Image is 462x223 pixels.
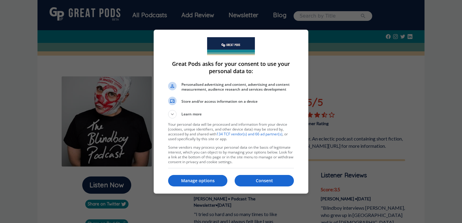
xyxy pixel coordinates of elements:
span: Learn more [181,111,202,118]
span: Store and/or access information on a device [181,99,294,104]
p: Consent [235,178,294,184]
button: Learn more [168,110,294,118]
span: Personalised advertising and content, advertising and content measurement, audience research and ... [181,82,294,92]
p: Your personal data will be processed and information from your device (cookies, unique identifier... [168,122,294,141]
button: Consent [235,175,294,186]
p: Some vendors may process your personal data on the basis of legitimate interest, which you can ob... [168,145,294,164]
div: Great Pods asks for your consent to use your personal data to: [154,30,308,194]
img: Welcome to Great Pods [207,37,255,55]
p: Manage options [168,178,227,184]
a: 134 TCF vendor(s) and 66 ad partner(s) [216,131,282,137]
h1: Great Pods asks for your consent to use your personal data to: [168,60,294,75]
button: Manage options [168,175,227,186]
